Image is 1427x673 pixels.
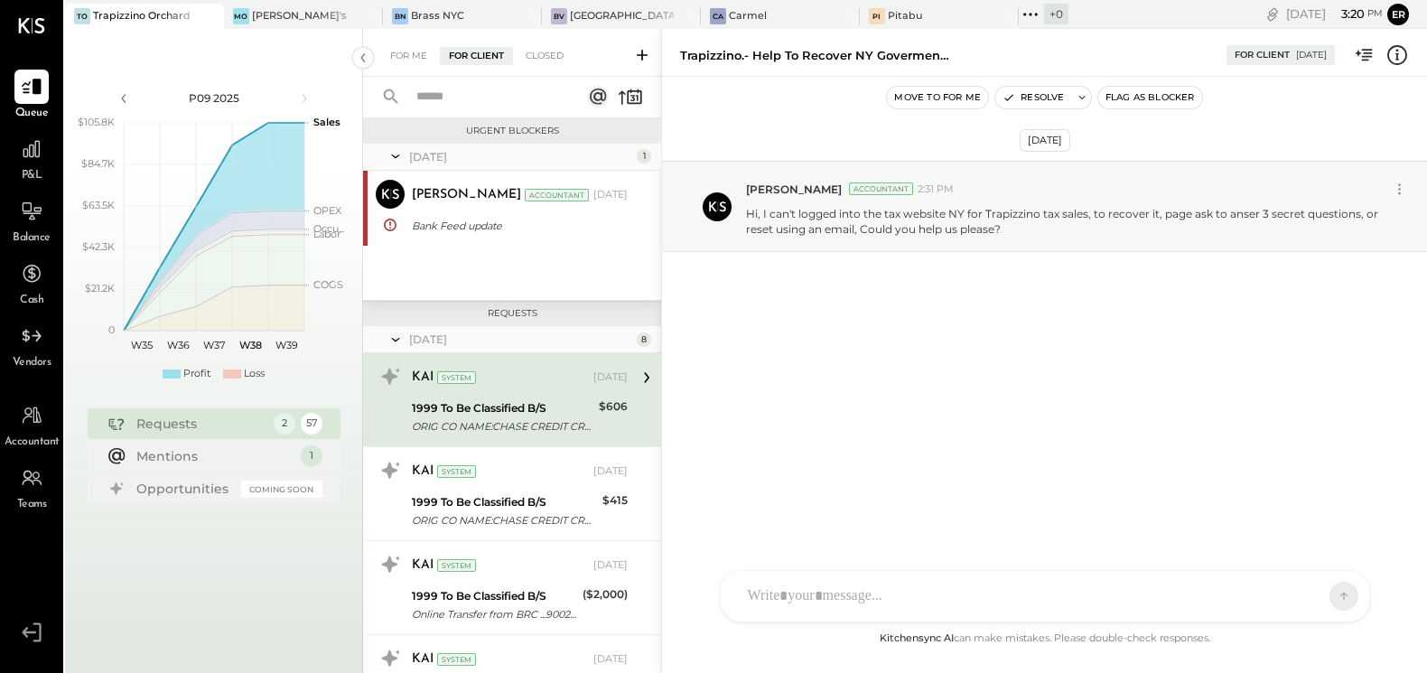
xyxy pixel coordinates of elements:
[301,445,322,467] div: 1
[437,371,476,384] div: System
[710,8,726,24] div: Ca
[20,293,43,309] span: Cash
[995,87,1071,108] button: Resolve
[437,559,476,572] div: System
[437,653,476,666] div: System
[93,9,191,23] div: Trapizzino Orchard
[238,339,261,351] text: W38
[137,90,291,106] div: P09 2025
[869,8,885,24] div: Pi
[570,9,674,23] div: [GEOGRAPHIC_DATA]
[13,230,51,247] span: Balance
[372,125,652,137] div: Urgent Blockers
[1387,4,1409,25] button: Er
[411,9,464,23] div: Brass NYC
[412,186,521,204] div: [PERSON_NAME]
[412,463,434,481] div: KAI
[1296,49,1327,61] div: [DATE]
[274,413,295,435] div: 2
[183,367,210,381] div: Profit
[412,217,622,235] div: Bank Feed update
[412,605,577,623] div: Online Transfer from BRC ...9002 transaction#: 21208596275
[82,240,115,253] text: $42.3K
[412,650,434,668] div: KAI
[22,168,42,184] span: P&L
[593,558,628,573] div: [DATE]
[593,464,628,479] div: [DATE]
[551,8,567,24] div: BV
[412,417,593,435] div: ORIG CO NAME:CHASE CREDIT CRD ORIG ID:4760039224 DESC DATE:240725 CO ENTRY DESCR:AUTOPAYBUSSEC:PP...
[440,47,513,65] div: For Client
[136,415,265,433] div: Requests
[637,149,651,164] div: 1
[275,339,297,351] text: W39
[166,339,189,351] text: W36
[233,8,249,24] div: Mo
[729,9,767,23] div: Carmel
[1098,87,1202,108] button: Flag as Blocker
[602,491,628,509] div: $415
[1,461,62,513] a: Teams
[136,480,232,498] div: Opportunities
[412,556,434,575] div: KAI
[78,116,115,128] text: $105.8K
[241,481,322,498] div: Coming Soon
[412,399,593,417] div: 1999 To Be Classified B/S
[381,47,436,65] div: For Me
[1020,129,1070,152] div: [DATE]
[593,370,628,385] div: [DATE]
[637,332,651,347] div: 8
[525,189,589,201] div: Accountant
[517,47,573,65] div: Closed
[1,194,62,247] a: Balance
[74,8,90,24] div: TO
[437,465,476,478] div: System
[593,188,628,202] div: [DATE]
[412,587,577,605] div: 1999 To Be Classified B/S
[746,206,1379,237] p: Hi, I can't logged into the tax website NY for Trapizzino tax sales, to recover it, page ask to a...
[1,132,62,184] a: P&L
[203,339,225,351] text: W37
[412,493,597,511] div: 1999 To Be Classified B/S
[849,182,913,195] div: Accountant
[409,149,632,164] div: [DATE]
[313,116,340,128] text: Sales
[81,157,115,170] text: $84.7K
[82,199,115,211] text: $63.5K
[599,397,628,416] div: $606
[392,8,408,24] div: BN
[131,339,153,351] text: W35
[301,413,322,435] div: 57
[372,307,652,320] div: Requests
[1,319,62,371] a: Vendors
[136,447,292,465] div: Mentions
[412,369,434,387] div: KAI
[412,511,597,529] div: ORIG CO NAME:CHASE CREDIT CRD ORIG ID:4760039224 DESC DATE:240425 CO ENTRY DESCR:AUTOPAYBUSSEC:PP...
[583,585,628,603] div: ($2,000)
[1329,5,1365,23] span: 3 : 20
[409,332,632,347] div: [DATE]
[918,182,954,197] span: 2:31 PM
[1,70,62,122] a: Queue
[1,257,62,309] a: Cash
[252,9,347,23] div: [PERSON_NAME]'s
[313,204,342,217] text: OPEX
[244,367,265,381] div: Loss
[888,9,922,23] div: Pitabu
[15,106,49,122] span: Queue
[746,182,842,197] span: [PERSON_NAME]
[313,228,340,240] text: Labor
[1286,5,1383,23] div: [DATE]
[313,222,344,235] text: Occu...
[17,497,47,513] span: Teams
[1,398,62,451] a: Accountant
[593,652,628,667] div: [DATE]
[1235,49,1290,61] div: For Client
[313,278,343,291] text: COGS
[1367,7,1383,20] span: pm
[13,355,51,371] span: Vendors
[85,282,115,294] text: $21.2K
[1044,4,1068,24] div: + 0
[1264,5,1282,23] div: copy link
[5,435,60,451] span: Accountant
